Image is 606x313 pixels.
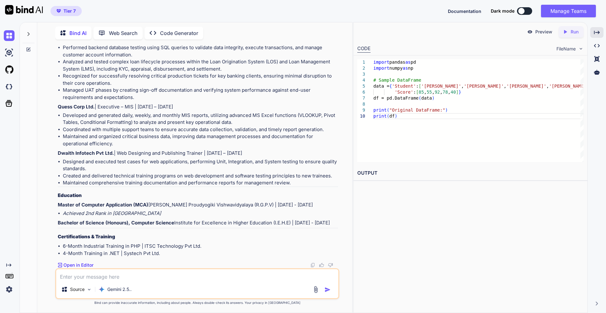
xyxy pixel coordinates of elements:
[63,243,338,250] li: 6-Month Industrial Training in PHP | ITSC Technology Pvt Ltd.
[448,90,450,95] span: ,
[373,60,389,65] span: import
[443,90,448,95] span: 78
[58,219,338,227] p: Institute for Excellence in Higher Education (I.E.H.E) | [DATE] - [DATE]
[408,66,413,71] span: np
[389,107,445,113] span: "Original DataFrame:"
[556,46,576,52] span: FileName
[357,83,365,89] div: 5
[63,44,338,58] li: Performed backend database testing using SQL queries to validate data integrity, execute transact...
[389,113,395,119] span: df
[86,287,92,292] img: Pick Models
[506,84,546,89] span: '[PERSON_NAME]'
[58,104,95,110] strong: Quess Corp Ltd.
[373,66,389,71] span: import
[328,263,333,268] img: dislike
[411,60,416,65] span: pd
[357,89,365,95] div: 6
[4,81,15,92] img: darkCloudIdeIcon
[373,84,389,89] span: data =
[63,210,161,216] em: Achieved 2nd Rank in [GEOGRAPHIC_DATA]
[58,234,115,240] strong: Certifications & Training
[402,66,408,71] span: as
[63,158,338,172] li: Designed and executed test cases for web applications, performing Unit, Integration, and System t...
[63,172,338,180] li: Created and delivered technical training programs on web development and software testing princip...
[357,95,365,101] div: 7
[58,103,338,111] p: | Executive – MIS | [DATE] – [DATE]
[541,5,596,17] button: Manage Teams
[63,58,338,72] li: Analyzed and tested complex loan lifecycle processes within the Loan Origination System (LOS) and...
[424,90,426,95] span: ,
[4,284,15,295] img: settings
[63,87,338,101] li: Managed UAT phases by creating sign-off documentation and verifying system performance against en...
[58,150,114,156] strong: Dwaith Infotech Pvt Ltd.
[435,90,440,95] span: 92
[448,8,481,14] button: Documentation
[389,66,402,71] span: numpy
[426,90,432,95] span: 55
[432,90,434,95] span: ,
[421,84,461,89] span: '[PERSON_NAME]'
[432,96,434,101] span: )
[491,8,514,14] span: Dark mode
[419,84,421,89] span: [
[546,84,549,89] span: ,
[387,113,389,119] span: (
[310,263,315,268] img: copy
[389,60,405,65] span: pandas
[4,47,15,58] img: ai-studio
[373,113,387,119] span: print
[571,29,579,35] p: Run
[419,90,424,95] span: 85
[63,126,338,133] li: Coordinated with multiple support teams to ensure accurate data collection, validation, and timel...
[69,29,86,37] p: Bind AI
[160,29,198,37] p: Code Generator
[450,90,456,95] span: 40
[357,101,365,107] div: 8
[63,133,338,147] li: Maintained and organized critical business data, improving data management processes and document...
[413,90,416,95] span: :
[324,287,331,293] img: icon
[395,113,397,119] span: )
[56,9,61,13] img: premium
[58,202,148,208] strong: Master of Computer Application (MCA)
[392,84,416,89] span: 'Student'
[440,90,442,95] span: ,
[5,5,43,14] img: Bind AI
[357,59,365,65] div: 1
[63,72,338,87] li: Recognized for successfully resolving critical production tickets for key banking clients, ensuri...
[405,60,411,65] span: as
[63,250,338,257] li: 4-Month Training in .NET | Systech Pvt Ltd.
[357,107,365,113] div: 9
[461,84,464,89] span: ,
[63,8,76,14] span: Tier 7
[63,179,338,187] li: Maintained comprehensive training documentation and performance reports for management review.
[578,46,584,51] img: chevron down
[63,112,338,126] li: Developed and generated daily, weekly, and monthly MIS reports, utilizing advanced MS Excel funct...
[58,192,82,198] strong: Education
[312,286,319,293] img: attachment
[109,29,138,37] p: Web Search
[373,107,387,113] span: print
[458,90,461,95] span: }
[319,263,324,268] img: like
[535,29,552,35] p: Preview
[549,84,589,89] span: '[PERSON_NAME]'
[527,29,533,35] img: preview
[445,107,448,113] span: )
[357,71,365,77] div: 3
[389,84,392,89] span: {
[70,286,85,293] p: Source
[464,84,503,89] span: '[PERSON_NAME]'
[357,113,365,119] div: 10
[357,65,365,71] div: 2
[357,45,371,53] div: CODE
[373,78,421,83] span: # Sample DataFrame
[58,220,174,226] strong: Bachelor of Science (Honours), Computer Science
[50,6,82,16] button: premiumTier 7
[357,77,365,83] div: 4
[419,96,421,101] span: (
[63,262,93,268] p: Open in Editor
[107,286,132,293] p: Gemini 2.5..
[4,30,15,41] img: chat
[55,300,339,305] p: Bind can provide inaccurate information, including about people. Always double-check its answers....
